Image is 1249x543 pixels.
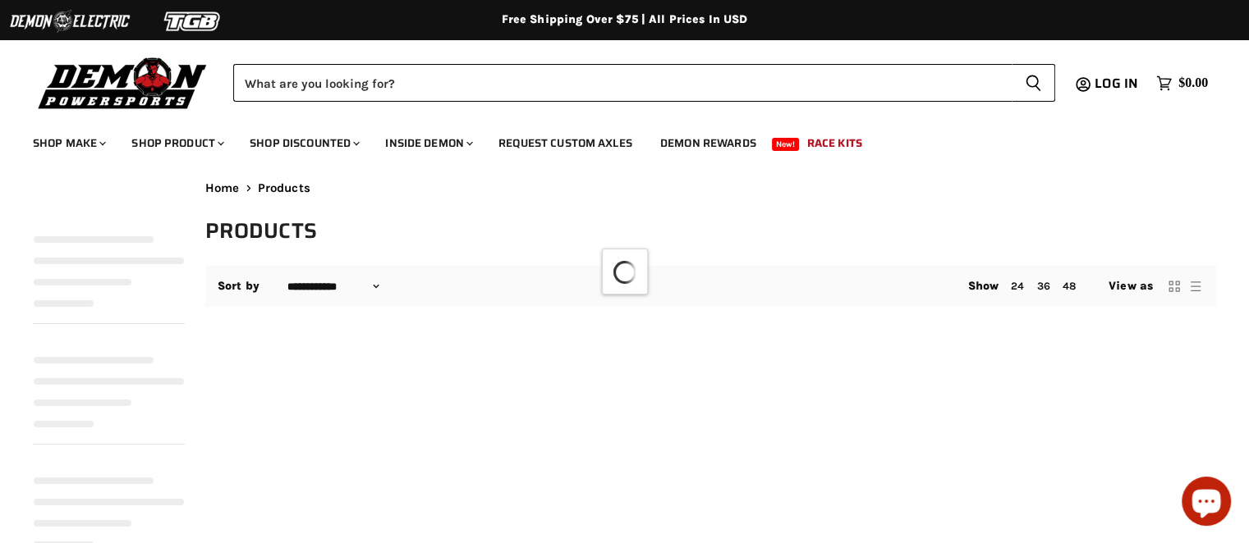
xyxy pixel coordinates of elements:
span: $0.00 [1178,75,1208,91]
button: Search [1012,64,1055,102]
a: $0.00 [1148,71,1216,95]
span: View as [1109,280,1153,293]
a: Race Kits [795,126,875,160]
a: 36 [1036,280,1049,292]
a: 48 [1063,280,1076,292]
input: Search [233,64,1012,102]
a: 24 [1011,280,1024,292]
button: grid view [1166,278,1182,294]
span: Log in [1095,73,1138,94]
img: TGB Logo 2 [131,6,255,37]
span: New! [772,138,800,151]
a: Log in [1087,76,1148,91]
a: Demon Rewards [648,126,769,160]
button: list view [1187,278,1204,294]
img: Demon Electric Logo 2 [8,6,131,37]
form: Product [233,64,1055,102]
a: Home [205,181,240,195]
a: Inside Demon [373,126,483,160]
nav: Collection utilities [205,266,1216,307]
span: Show [968,279,999,293]
span: Products [258,181,310,195]
ul: Main menu [21,120,1204,160]
a: Shop Product [119,126,234,160]
a: Shop Make [21,126,116,160]
label: Sort by [218,280,259,293]
img: Demon Powersports [33,53,213,112]
nav: Breadcrumbs [205,181,1216,195]
inbox-online-store-chat: Shopify online store chat [1177,477,1236,530]
a: Shop Discounted [237,126,370,160]
h1: Products [205,217,1216,244]
a: Request Custom Axles [486,126,645,160]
